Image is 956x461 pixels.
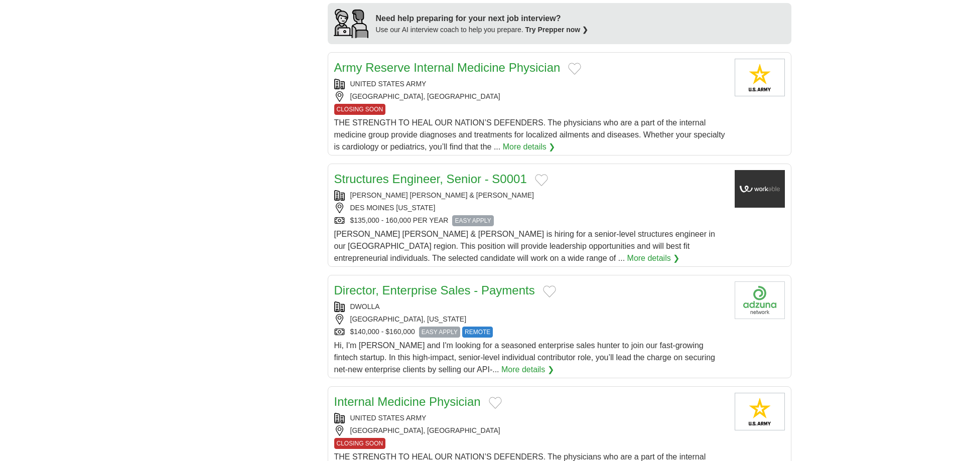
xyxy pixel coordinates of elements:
button: Add to favorite jobs [568,63,581,75]
a: More details ❯ [627,252,680,264]
div: [GEOGRAPHIC_DATA], [GEOGRAPHIC_DATA] [334,91,727,102]
span: Hi, I'm [PERSON_NAME] and I'm looking for a seasoned enterprise sales hunter to join our fast-gro... [334,341,716,374]
a: Try Prepper now ❯ [525,26,589,34]
div: $140,000 - $160,000 [334,327,727,338]
div: Need help preparing for your next job interview? [376,13,589,25]
button: Add to favorite jobs [543,285,556,297]
span: REMOTE [462,327,493,338]
img: Company logo [735,170,785,208]
a: Army Reserve Internal Medicine Physician [334,61,561,74]
button: Add to favorite jobs [535,174,548,186]
a: Structures Engineer, Senior - S0001 [334,172,527,186]
a: UNITED STATES ARMY [350,414,427,422]
span: EASY APPLY [419,327,460,338]
span: THE STRENGTH TO HEAL OUR NATION’S DEFENDERS. The physicians who are a part of the internal medici... [334,118,725,151]
img: United States Army logo [735,393,785,430]
a: Director, Enterprise Sales - Payments [334,283,535,297]
div: $135,000 - 160,000 PER YEAR [334,215,727,226]
img: Company logo [735,281,785,319]
span: CLOSING SOON [334,104,386,115]
a: More details ❯ [501,364,554,376]
a: Internal Medicine Physician [334,395,481,408]
div: [GEOGRAPHIC_DATA], [GEOGRAPHIC_DATA] [334,425,727,436]
button: Add to favorite jobs [489,397,502,409]
div: Use our AI interview coach to help you prepare. [376,25,589,35]
span: EASY APPLY [452,215,493,226]
a: More details ❯ [503,141,556,153]
a: UNITED STATES ARMY [350,80,427,88]
span: CLOSING SOON [334,438,386,449]
div: [GEOGRAPHIC_DATA], [US_STATE] [334,314,727,325]
span: [PERSON_NAME] [PERSON_NAME] & [PERSON_NAME] is hiring for a senior-level structures engineer in o... [334,230,715,262]
div: DES MOINES [US_STATE] [334,203,727,213]
div: DWOLLA [334,301,727,312]
div: [PERSON_NAME] [PERSON_NAME] & [PERSON_NAME] [334,190,727,201]
img: United States Army logo [735,59,785,96]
